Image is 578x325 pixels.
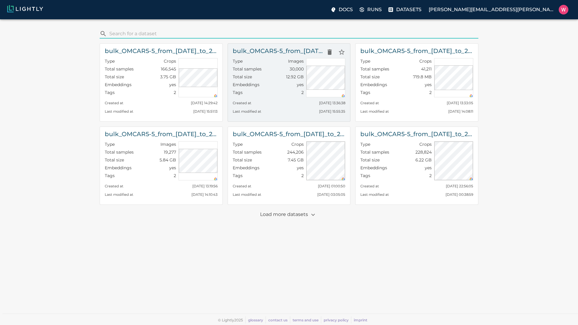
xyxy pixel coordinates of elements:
p: Type [105,141,115,147]
p: Load more datasets [260,210,318,220]
p: Total size [360,74,380,80]
p: Tags [233,89,243,95]
p: Type [233,141,243,147]
a: bulk_OMCAR5-5_from_[DATE]_to_2025-08-04_2025-08-11_20-16-27-crops-bounding_boxTypeCropsTotal samp... [355,43,478,122]
p: Tags [105,89,115,95]
p: Crops [164,58,176,64]
p: 41,211 [421,66,432,72]
small: [DATE] 13:19:56 [192,184,218,188]
p: Total size [233,157,252,163]
small: Created at [360,184,379,188]
h6: bulk_OMCAR5-5_from_2025-08-01_to_2025-08-04_2025-08-11_20-16-27-crops-bounding_box [360,46,473,56]
small: Created at [360,101,379,105]
small: Last modified at [360,109,389,114]
h6: bulk_OMCAR5-5_from_2025-08-05_to_2025-08-06_2025-08-11_20-28-27-crops-bounding_box [105,46,218,56]
p: yes [297,82,304,88]
p: Tags [360,173,370,179]
p: 5.84 GB [160,157,176,163]
h6: bulk_OMCAR5-5_from_2025-07-10_to_2025-07-11_2025-07-22_22-43-32-crops-bounding_box [360,129,473,139]
label: [PERSON_NAME][EMAIL_ADDRESS][PERSON_NAME]William Maio [426,3,571,16]
p: Embeddings [360,82,387,88]
p: yes [169,165,176,171]
small: Last modified at [105,109,133,114]
p: Total size [105,74,124,80]
a: bulk_OMCAR5-5_from_[DATE]_to_2025-07-15_2025-07-22_23-10-59-crops-bounding_boxTypeCropsTotal samp... [228,127,351,205]
p: 19,277 [164,149,176,155]
input: search [109,29,476,39]
p: Total samples [233,149,262,155]
a: bulk_OMCAR5-5_from_[DATE]_to_2025-08-06_2025-08-11_20-28-27Delete datasetStar datasetTypeImagesTo... [228,43,351,122]
p: Total samples [105,149,134,155]
p: 12.92 GB [286,74,304,80]
h6: bulk_OMCAR5-5_from_2025-08-05_to_2025-08-06_2025-08-11_20-28-27 [233,46,324,56]
p: Embeddings [233,165,259,171]
a: bulk_OMCAR5-5_from_[DATE]_to_2025-07-11_2025-07-22_22-43-32-crops-bounding_boxTypeCropsTotal samp... [355,127,478,205]
small: Last modified at [105,192,133,197]
label: Datasets [387,4,424,15]
p: 7.45 GB [288,157,304,163]
p: Type [360,141,370,147]
p: Total samples [105,66,134,72]
p: Embeddings [105,82,132,88]
p: Tags [105,173,115,179]
p: Tags [233,173,243,179]
p: Runs [367,6,382,13]
a: bulk_OMCAR5-5_from_[DATE]_to_2025-08-04_2025-08-11_20-16-27TypeImagesTotal samples19,277Total siz... [100,127,223,205]
small: Last modified at [233,109,261,114]
p: Crops [419,58,432,64]
p: 228,824 [415,149,432,155]
p: Total size [360,157,380,163]
p: 244,206 [287,149,304,155]
small: [DATE] 13:33:05 [447,101,473,105]
small: [DATE] 01:00:50 [318,184,345,188]
p: Docs [339,6,353,13]
p: Embeddings [233,82,259,88]
p: Embeddings [105,165,132,171]
p: Type [105,58,115,64]
p: Images [288,58,304,64]
p: Type [360,58,370,64]
p: 2 [429,173,432,179]
p: 6.22 GB [415,157,432,163]
p: 719.8 MB [413,74,432,80]
small: [DATE] 14:29:42 [191,101,218,105]
p: 2 [174,173,176,179]
a: terms and use [293,318,319,322]
button: Delete dataset [324,46,336,58]
span: © Lightly 2025 [218,318,243,322]
p: 2 [301,89,304,95]
p: Total samples [233,66,262,72]
small: Created at [233,101,251,105]
p: 2 [301,173,304,179]
a: contact us [268,318,287,322]
a: Docs [329,4,355,15]
p: Datasets [396,6,421,13]
small: [DATE] 22:56:05 [446,184,473,188]
p: yes [425,82,432,88]
small: [DATE] 14:08:11 [448,109,473,114]
p: 2 [429,89,432,95]
p: Crops [419,141,432,147]
p: 166,545 [161,66,176,72]
a: glossary [248,318,263,322]
p: Total samples [360,66,389,72]
a: imprint [354,318,367,322]
p: Images [160,141,176,147]
small: [DATE] 00:38:59 [446,192,473,197]
p: yes [425,165,432,171]
small: Created at [105,101,123,105]
label: Runs [358,4,384,15]
small: [DATE] 15:55:35 [319,109,345,114]
a: privacy policy [324,318,349,322]
p: 30,000 [290,66,304,72]
img: William Maio [559,5,568,14]
small: Created at [105,184,123,188]
small: [DATE] 14:10:43 [191,192,218,197]
p: 3.75 GB [160,74,176,80]
h6: bulk_OMCAR5-5_from_2025-07-12_to_2025-07-15_2025-07-22_23-10-59-crops-bounding_box [233,129,346,139]
p: yes [169,82,176,88]
p: Type [233,58,243,64]
small: [DATE] 03:05:05 [317,192,345,197]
